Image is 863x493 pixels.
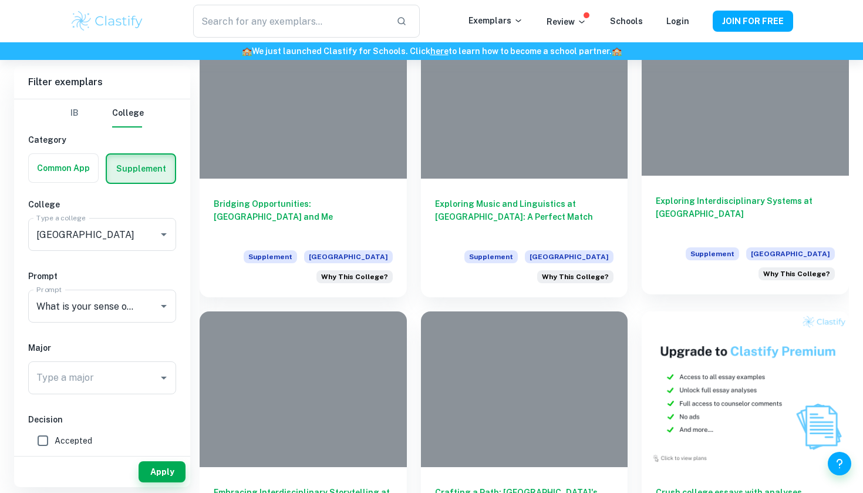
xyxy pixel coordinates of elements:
button: Apply [139,461,186,482]
button: Common App [29,154,98,182]
span: [GEOGRAPHIC_DATA] [746,247,835,260]
a: Schools [610,16,643,26]
div: Filter type choice [60,99,144,128]
label: Prompt [36,284,62,294]
h6: Filter exemplars [14,66,190,99]
div: What is your sense of Duke as a university and a community, and why do you consider it a good mat... [537,270,613,283]
div: What is your sense of Duke as a university and a community, and why do you consider it a good mat... [759,267,835,280]
h6: Bridging Opportunities: [GEOGRAPHIC_DATA] and Me [214,197,393,236]
a: Exploring Music and Linguistics at [GEOGRAPHIC_DATA]: A Perfect MatchSupplement[GEOGRAPHIC_DATA]W... [421,24,628,297]
label: Type a college [36,213,85,223]
span: Why This College? [542,271,609,282]
span: Supplement [244,250,297,263]
h6: Exploring Interdisciplinary Systems at [GEOGRAPHIC_DATA] [656,194,835,233]
span: Why This College? [763,269,830,279]
h6: Decision [28,413,176,426]
span: Supplement [464,250,518,263]
a: Bridging Opportunities: [GEOGRAPHIC_DATA] and MeSupplement[GEOGRAPHIC_DATA]What is your sense of ... [200,24,407,297]
h6: We just launched Clastify for Schools. Click to learn how to become a school partner. [2,45,861,58]
button: JOIN FOR FREE [713,11,793,32]
p: Review [547,15,586,28]
button: Supplement [107,155,175,183]
img: Clastify logo [70,9,144,33]
a: here [430,46,449,56]
h6: Exploring Music and Linguistics at [GEOGRAPHIC_DATA]: A Perfect Match [435,197,614,236]
h6: College [28,198,176,211]
button: Help and Feedback [828,452,851,475]
a: Exploring Interdisciplinary Systems at [GEOGRAPHIC_DATA]Supplement[GEOGRAPHIC_DATA]What is your s... [642,24,849,297]
button: Open [156,226,172,243]
span: [GEOGRAPHIC_DATA] [304,250,393,263]
span: Why This College? [321,271,388,282]
img: Thumbnail [642,311,849,467]
span: Supplement [686,247,739,260]
button: College [112,99,144,128]
button: IB [60,99,89,128]
span: 🏫 [242,46,252,56]
p: Exemplars [468,14,523,27]
span: [GEOGRAPHIC_DATA] [525,250,613,263]
button: Open [156,370,172,386]
div: What is your sense of Duke as a university and a community, and why do you consider it a good mat... [316,270,393,283]
h6: Major [28,341,176,354]
a: Login [666,16,689,26]
input: Search for any exemplars... [193,5,387,38]
h6: Category [28,133,176,146]
span: 🏫 [612,46,622,56]
button: Open [156,298,172,314]
h6: Prompt [28,270,176,283]
span: Accepted [55,434,92,447]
